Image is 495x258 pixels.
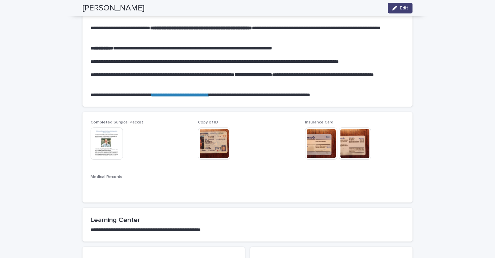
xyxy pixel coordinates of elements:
h2: [PERSON_NAME] [82,3,144,13]
span: Copy of ID [198,120,218,124]
p: - [91,182,190,189]
h2: Learning Center [91,216,404,224]
button: Edit [388,3,412,13]
span: Insurance Card [305,120,333,124]
span: Edit [400,6,408,10]
span: Completed Surgical Packet [91,120,143,124]
span: Medical Records [91,175,122,179]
